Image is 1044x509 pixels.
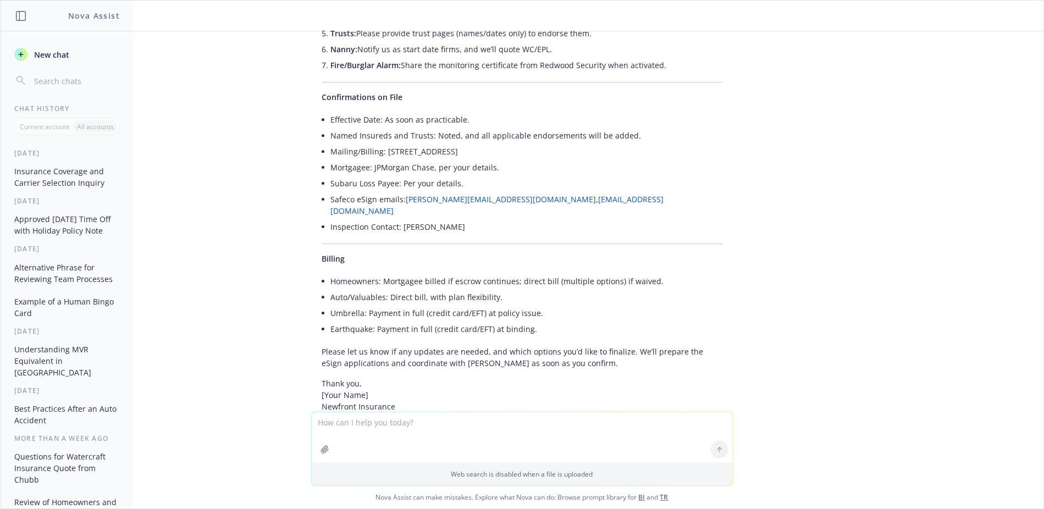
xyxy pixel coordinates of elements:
p: Current account [20,122,69,131]
span: Confirmations on File [322,92,403,102]
p: Web search is disabled when a file is uploaded [318,469,726,479]
button: Approved [DATE] Time Off with Holiday Policy Note [10,210,124,240]
button: Example of a Human Bingo Card [10,292,124,322]
li: Earthquake: Payment in full (credit card/EFT) at binding. [331,321,722,337]
div: [DATE] [1,148,132,158]
p: Please let us know if any updates are needed, and which options you’d like to finalize. We’ll pre... [322,346,722,369]
button: Insurance Coverage and Carrier Selection Inquiry [10,162,124,192]
button: Best Practices After an Auto Accident [10,400,124,429]
p: All accounts [77,122,114,131]
div: [DATE] [1,386,132,395]
button: Questions for Watercraft Insurance Quote from Chubb [10,447,124,489]
li: Please provide trust pages (names/dates only) to endorse them. [331,25,722,41]
li: Named Insureds and Trusts: Noted, and all applicable endorsements will be added. [331,128,722,143]
span: Trusts: [331,28,357,38]
button: Understanding MVR Equivalent in [GEOGRAPHIC_DATA] [10,340,124,381]
a: [PERSON_NAME][EMAIL_ADDRESS][DOMAIN_NAME] [406,194,596,204]
div: [DATE] [1,327,132,336]
input: Search chats [32,73,119,88]
li: Mailing/Billing: [STREET_ADDRESS] [331,143,722,159]
li: Mortgagee: JPMorgan Chase, per your details. [331,159,722,175]
span: Fire/Burglar Alarm: [331,60,401,70]
li: Umbrella: Payment in full (credit card/EFT) at policy issue. [331,305,722,321]
button: Alternative Phrase for Reviewing Team Processes [10,258,124,288]
li: Notify us as start date firms, and we’ll quote WC/EPL. [331,41,722,57]
li: Effective Date: As soon as practicable. [331,112,722,128]
li: Safeco eSign emails: , [331,191,722,219]
li: Auto/Valuables: Direct bill, with plan flexibility. [331,289,722,305]
a: TR [660,493,669,502]
a: BI [639,493,645,502]
button: New chat [10,45,124,64]
span: Nanny: [331,44,358,54]
li: Subaru Loss Payee: Per your details. [331,175,722,191]
span: Billing [322,253,345,264]
h1: Nova Assist [68,10,120,21]
li: Share the monitoring certificate from Redwood Security when activated. [331,57,722,73]
p: Thank you, [Your Name] Newfront Insurance [322,378,722,412]
span: Nova Assist can make mistakes. Explore what Nova can do: Browse prompt library for and [5,486,1039,508]
li: Inspection Contact: [PERSON_NAME] [331,219,722,235]
div: Chat History [1,104,132,113]
div: More than a week ago [1,434,132,443]
span: New chat [32,49,69,60]
div: [DATE] [1,244,132,253]
div: [DATE] [1,196,132,206]
li: Homeowners: Mortgagee billed if escrow continues; direct bill (multiple options) if waived. [331,273,722,289]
